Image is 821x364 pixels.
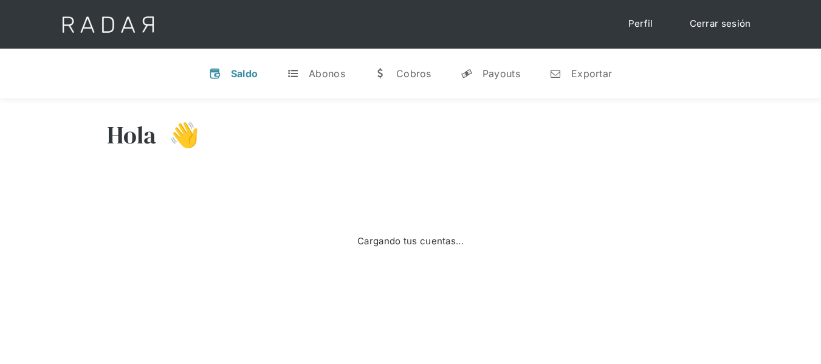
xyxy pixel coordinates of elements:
[287,67,299,80] div: t
[571,67,612,80] div: Exportar
[309,67,345,80] div: Abonos
[483,67,520,80] div: Payouts
[157,120,199,150] h3: 👋
[357,235,464,249] div: Cargando tus cuentas...
[231,67,258,80] div: Saldo
[461,67,473,80] div: y
[678,12,763,36] a: Cerrar sesión
[549,67,562,80] div: n
[107,120,157,150] h3: Hola
[374,67,386,80] div: w
[396,67,431,80] div: Cobros
[616,12,665,36] a: Perfil
[209,67,221,80] div: v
